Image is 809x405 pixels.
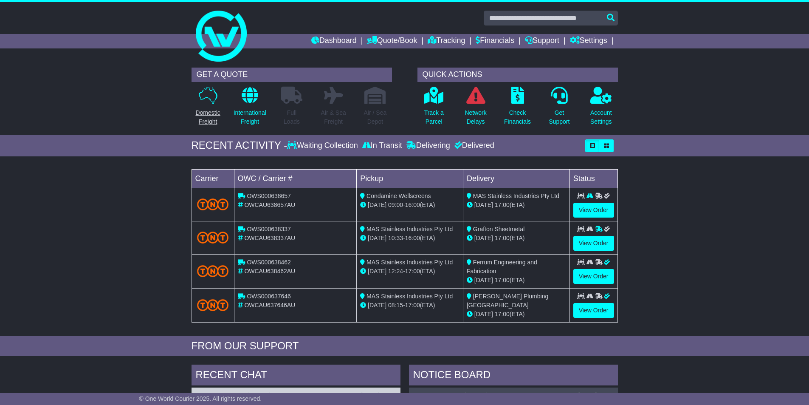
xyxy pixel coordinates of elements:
div: - (ETA) [360,234,459,243]
span: MAS Stainless Industries Pty Ltd [366,293,453,300]
div: Delivering [404,141,452,150]
span: [DATE] [474,201,493,208]
span: 17:00 [495,235,510,241]
span: © One World Courier 2025. All rights reserved. [139,395,262,402]
div: [DATE] 11:07 [578,392,613,399]
div: In Transit [360,141,404,150]
span: [DATE] [368,302,386,309]
div: (ETA) [467,310,566,319]
span: Condamine Wellscreens [366,193,431,199]
span: OWS000638462 [247,259,291,266]
span: 17:00 [495,311,510,317]
td: Delivery [463,169,569,188]
a: OWCAU637440AU [196,392,247,399]
span: 16:00 [405,201,420,208]
p: Air / Sea Depot [364,108,387,126]
a: Support [525,34,559,48]
span: OWCAU637646AU [244,302,295,309]
span: 16:00 [405,235,420,241]
span: 101036 [249,392,269,399]
p: Full Loads [281,108,302,126]
a: AccountSettings [590,86,612,131]
td: Carrier [192,169,234,188]
a: View Order [573,236,614,251]
div: - (ETA) [360,201,459,210]
div: FROM OUR SUPPORT [192,340,618,352]
span: OWS000637646 [247,293,291,300]
p: Domestic Freight [195,108,220,126]
a: NetworkDelays [464,86,487,131]
div: GET A QUOTE [192,68,392,82]
p: Network Delays [465,108,486,126]
a: Settings [570,34,607,48]
span: [DATE] [474,235,493,241]
a: View Order [573,203,614,218]
span: MAS Stainless Industries Pty Ltd [366,226,453,232]
p: International Freight [234,108,266,126]
span: 09:00 [388,201,403,208]
div: - (ETA) [360,267,459,276]
div: RECENT CHAT [192,365,400,388]
p: Track a Parcel [424,108,444,126]
div: (ETA) [467,276,566,285]
span: 17:00 [495,201,510,208]
a: OWCAU632051AU [413,392,464,399]
a: Dashboard [311,34,357,48]
a: View Order [573,303,614,318]
div: - (ETA) [360,301,459,310]
span: MAS Stainless Industries Pty Ltd [473,193,559,199]
span: [DATE] [368,201,386,208]
img: TNT_Domestic.png [197,232,229,243]
td: Status [569,169,617,188]
span: 17:00 [495,277,510,283]
span: 08:15 [388,302,403,309]
span: OWS000638657 [247,193,291,199]
a: View Order [573,269,614,284]
div: QUICK ACTIONS [417,68,618,82]
p: Air & Sea Freight [321,108,346,126]
a: GetSupport [548,86,570,131]
p: Check Financials [504,108,531,126]
span: 17:00 [405,302,420,309]
img: TNT_Domestic.png [197,198,229,210]
a: CheckFinancials [504,86,531,131]
a: Track aParcel [424,86,444,131]
span: Grafton Sheetmetal [473,226,524,232]
span: 10:33 [388,235,403,241]
span: OWCAU638337AU [244,235,295,241]
div: Waiting Collection [287,141,360,150]
div: NOTICE BOARD [409,365,618,388]
span: [DATE] [474,277,493,283]
span: [DATE] [368,235,386,241]
div: RECENT ACTIVITY - [192,139,288,152]
a: InternationalFreight [233,86,267,131]
a: DomesticFreight [195,86,220,131]
span: [DATE] [368,268,386,275]
img: TNT_Domestic.png [197,265,229,277]
div: (ETA) [467,234,566,243]
span: Ferrum Engineering and Fabrication [467,259,537,275]
p: Get Support [549,108,569,126]
span: [DATE] [474,311,493,317]
a: Quote/Book [367,34,417,48]
a: Financials [476,34,514,48]
span: 12:24 [388,268,403,275]
div: (ETA) [467,201,566,210]
p: Account Settings [590,108,612,126]
span: 100771 [466,392,486,399]
span: MAS Stainless Industries Pty Ltd [366,259,453,266]
span: OWCAU638657AU [244,201,295,208]
div: [DATE] 09:35 [361,392,396,399]
img: TNT_Domestic.png [197,299,229,311]
span: OWCAU638462AU [244,268,295,275]
td: Pickup [357,169,463,188]
span: 17:00 [405,268,420,275]
div: ( ) [413,392,614,399]
span: OWS000638337 [247,226,291,232]
span: [PERSON_NAME] Plumbing [GEOGRAPHIC_DATA] [467,293,548,309]
div: Delivered [452,141,494,150]
a: Tracking [428,34,465,48]
td: OWC / Carrier # [234,169,357,188]
div: ( ) [196,392,396,399]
